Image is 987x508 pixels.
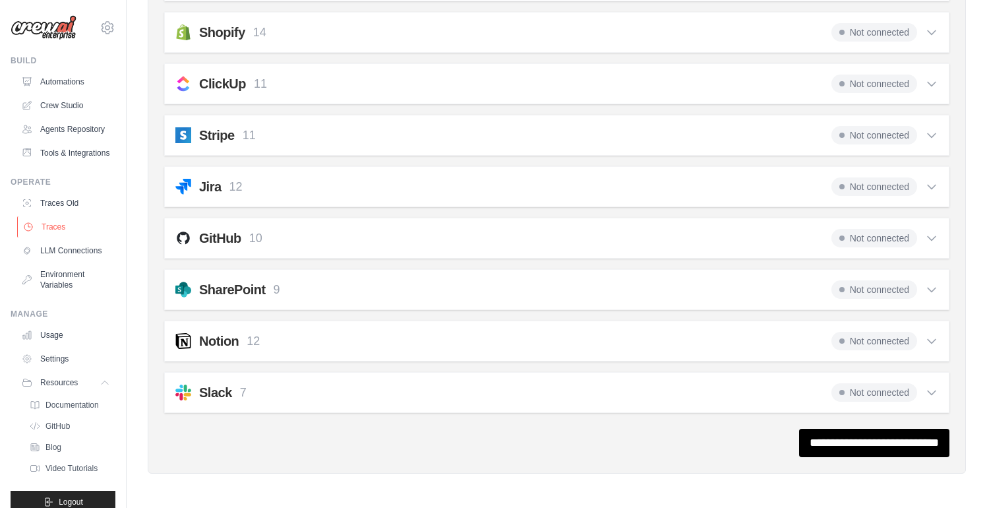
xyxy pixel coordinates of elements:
img: shopify.svg [175,24,191,40]
img: notion.svg [175,333,191,349]
a: Traces Old [16,193,115,214]
h2: Shopify [199,23,245,42]
img: github.svg [175,230,191,246]
span: Not connected [831,126,917,144]
h2: SharePoint [199,280,266,299]
span: Logout [59,497,83,507]
a: Automations [16,71,115,92]
h2: Slack [199,383,232,402]
span: Resources [40,377,78,388]
img: slack.svg [175,385,191,400]
span: Documentation [45,400,99,410]
div: Operate [11,177,115,187]
p: 9 [274,281,280,299]
img: clickup.svg [175,76,191,92]
a: Environment Variables [16,264,115,296]
span: Not connected [831,383,917,402]
span: Not connected [831,229,917,247]
a: Documentation [24,396,115,414]
button: Resources [16,372,115,393]
p: 7 [240,384,247,402]
a: LLM Connections [16,240,115,261]
a: Traces [17,216,117,238]
a: Usage [16,325,115,346]
span: Not connected [831,280,917,299]
a: Agents Repository [16,119,115,140]
a: GitHub [24,417,115,435]
h2: Notion [199,332,239,350]
div: Build [11,55,115,66]
p: 11 [243,127,256,144]
div: Manage [11,309,115,319]
span: Blog [45,442,61,453]
span: GitHub [45,421,70,431]
span: Not connected [831,23,917,42]
h2: GitHub [199,229,241,247]
a: Crew Studio [16,95,115,116]
a: Video Tutorials [24,459,115,478]
img: sharepoint.svg [175,282,191,298]
span: Not connected [831,177,917,196]
p: 10 [249,230,262,247]
p: 14 [253,24,266,42]
a: Tools & Integrations [16,143,115,164]
p: 11 [254,75,267,93]
p: 12 [229,178,243,196]
p: 12 [247,333,260,350]
img: jira.svg [175,179,191,195]
img: stripe.svg [175,127,191,143]
h2: Stripe [199,126,235,144]
span: Video Tutorials [45,463,98,474]
span: Not connected [831,75,917,93]
h2: Jira [199,177,222,196]
h2: ClickUp [199,75,246,93]
a: Blog [24,438,115,457]
span: Not connected [831,332,917,350]
img: Logo [11,15,76,40]
a: Settings [16,348,115,369]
